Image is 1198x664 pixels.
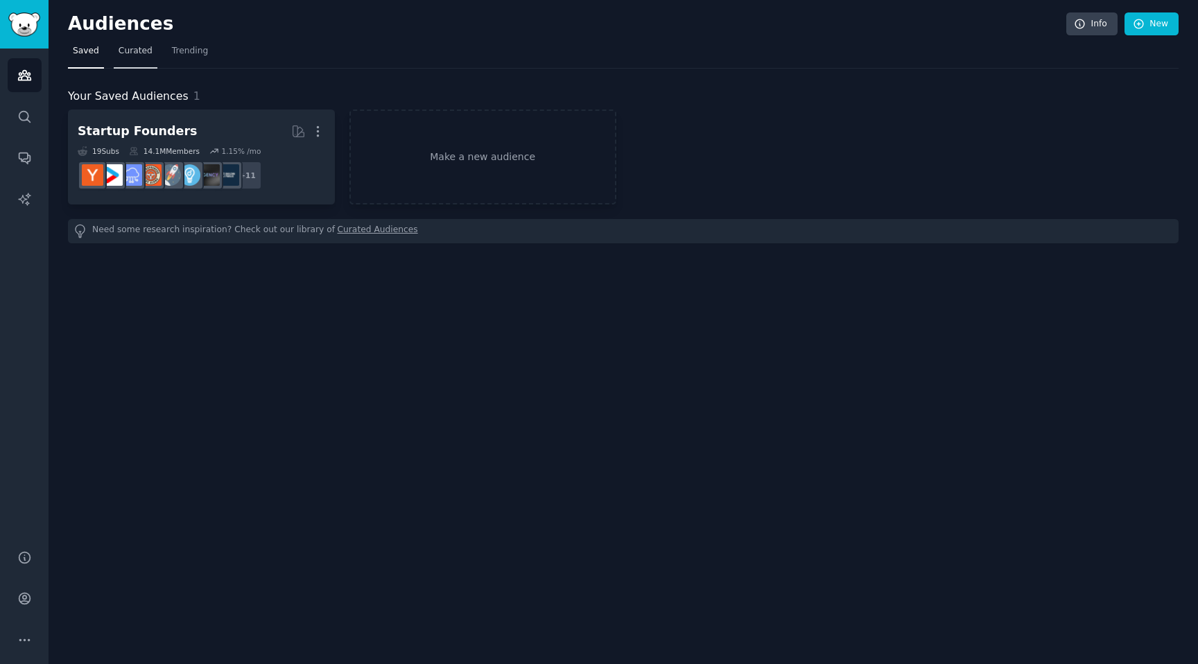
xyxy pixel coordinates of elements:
span: Your Saved Audiences [68,88,189,105]
a: Startup Founders19Subs14.1MMembers1.15% /mo+11buildinpublicagencyEntrepreneurstartupsEntrepreneur... [68,110,335,204]
a: Make a new audience [349,110,616,204]
div: 19 Sub s [78,146,119,156]
span: 1 [193,89,200,103]
span: Saved [73,45,99,58]
img: Entrepreneur [179,164,200,186]
a: New [1125,12,1179,36]
img: ycombinator [82,164,103,186]
div: Need some research inspiration? Check out our library of [68,219,1179,243]
div: 1.15 % /mo [221,146,261,156]
a: Saved [68,40,104,69]
h2: Audiences [68,13,1066,35]
img: GummySearch logo [8,12,40,37]
img: SaaS [121,164,142,186]
img: buildinpublic [218,164,239,186]
img: EntrepreneurRideAlong [140,164,162,186]
a: Trending [167,40,213,69]
a: Info [1066,12,1118,36]
a: Curated Audiences [338,224,418,238]
div: 14.1M Members [129,146,200,156]
a: Curated [114,40,157,69]
div: Startup Founders [78,123,197,140]
img: agency [198,164,220,186]
img: startup [101,164,123,186]
div: + 11 [233,161,262,190]
img: startups [159,164,181,186]
span: Trending [172,45,208,58]
span: Curated [119,45,153,58]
